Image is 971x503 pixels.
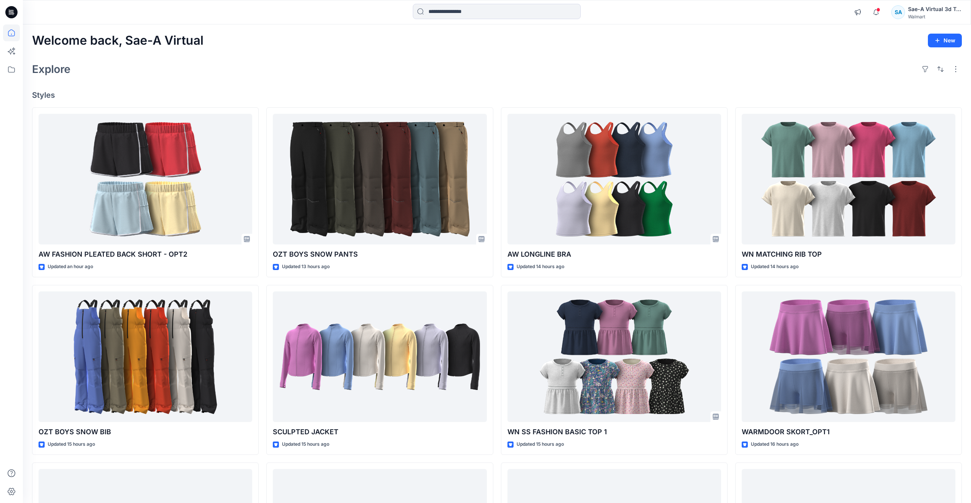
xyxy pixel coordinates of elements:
[32,91,962,100] h4: Styles
[48,263,93,271] p: Updated an hour ago
[48,440,95,448] p: Updated 15 hours ago
[507,249,721,260] p: AW LONGLINE BRA
[507,291,721,422] a: WN SS FASHION BASIC TOP 1
[282,440,329,448] p: Updated 15 hours ago
[39,291,252,422] a: OZT BOYS SNOW BIB
[32,34,203,48] h2: Welcome back, Sae-A Virtual
[908,14,961,19] div: Walmart
[908,5,961,14] div: Sae-A Virtual 3d Team
[517,263,564,271] p: Updated 14 hours ago
[742,291,955,422] a: WARMDOOR SKORT_OPT1
[517,440,564,448] p: Updated 15 hours ago
[273,114,486,245] a: OZT BOYS SNOW PANTS
[273,249,486,260] p: OZT BOYS SNOW PANTS
[751,440,799,448] p: Updated 16 hours ago
[273,427,486,437] p: SCULPTED JACKET
[32,63,71,75] h2: Explore
[742,114,955,245] a: WN MATCHING RIB TOP
[507,114,721,245] a: AW LONGLINE BRA
[742,427,955,437] p: WARMDOOR SKORT_OPT1
[751,263,799,271] p: Updated 14 hours ago
[39,249,252,260] p: AW FASHION PLEATED BACK SHORT - OPT2
[282,263,330,271] p: Updated 13 hours ago
[273,291,486,422] a: SCULPTED JACKET
[39,427,252,437] p: OZT BOYS SNOW BIB
[928,34,962,47] button: New
[507,427,721,437] p: WN SS FASHION BASIC TOP 1
[39,114,252,245] a: AW FASHION PLEATED BACK SHORT - OPT2
[742,249,955,260] p: WN MATCHING RIB TOP
[891,5,905,19] div: SA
